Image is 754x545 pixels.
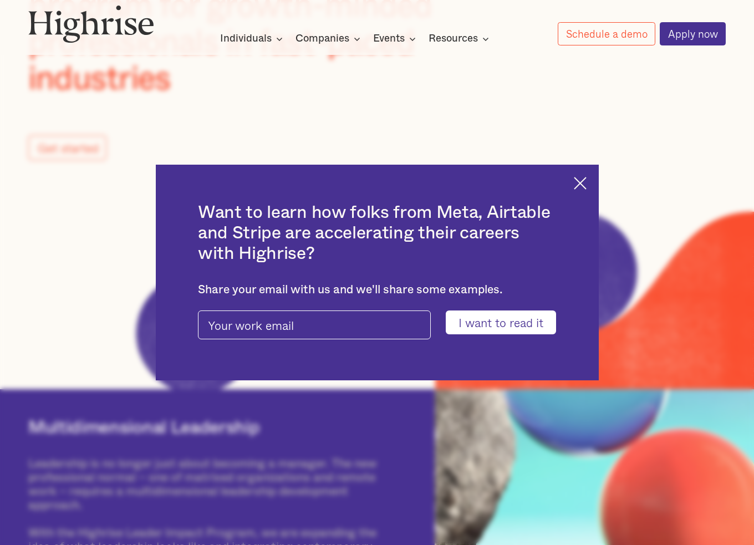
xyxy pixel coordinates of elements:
div: Companies [296,32,364,45]
h2: Want to learn how folks from Meta, Airtable and Stripe are accelerating their careers with Highrise? [198,202,556,264]
form: pop-up-modal-form [198,310,556,334]
div: Share your email with us and we'll share some examples. [198,283,556,297]
div: Events [373,32,405,45]
a: Schedule a demo [558,22,655,45]
div: Individuals [220,32,272,45]
div: Resources [429,32,478,45]
input: Your work email [198,310,431,339]
div: Companies [296,32,349,45]
div: Events [373,32,419,45]
div: Individuals [220,32,286,45]
div: Resources [429,32,492,45]
input: I want to read it [446,310,557,334]
a: Apply now [660,22,726,45]
img: Cross icon [574,177,587,190]
img: Highrise logo [28,5,154,43]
